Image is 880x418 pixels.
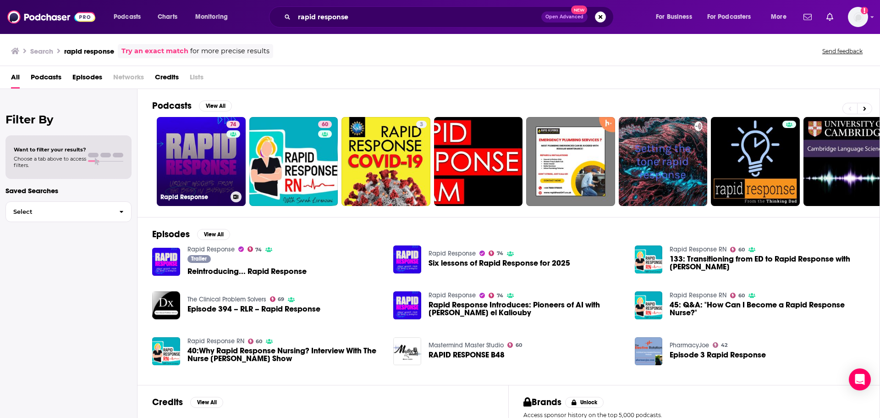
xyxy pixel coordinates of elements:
[5,201,132,222] button: Select
[72,70,102,89] a: Episodes
[160,193,227,201] h3: Rapid Response
[190,397,223,408] button: View All
[11,70,20,89] a: All
[187,337,244,345] a: Rapid Response RN
[393,337,421,365] img: RAPID RESPONSE B48
[429,259,570,267] a: Six lessons of Rapid Response for 2025
[429,291,476,299] a: Rapid Response
[819,47,865,55] button: Send feedback
[429,351,505,359] a: RAPID RESPONSE B48
[121,46,188,56] a: Try an exact match
[707,11,751,23] span: For Podcasters
[523,396,561,408] h2: Brands
[190,46,269,56] span: for more precise results
[152,337,180,365] img: 40:Why Rapid Response Nursing? Interview With The Nurse Keith Show
[31,70,61,89] a: Podcasts
[152,229,190,240] h2: Episodes
[848,7,868,27] img: User Profile
[187,268,307,275] a: Reintroducing... Rapid Response
[416,121,427,128] a: 3
[152,396,183,408] h2: Credits
[107,10,153,24] button: open menu
[507,342,522,348] a: 60
[730,247,745,252] a: 60
[656,11,692,23] span: For Business
[14,146,86,153] span: Want to filter your results?
[764,10,798,24] button: open menu
[429,250,476,257] a: Rapid Response
[7,8,95,26] a: Podchaser - Follow, Share and Rate Podcasts
[738,294,745,298] span: 60
[64,47,114,56] h3: rapid response
[670,351,766,359] a: Episode 3 Rapid Response
[393,291,421,319] img: Rapid Response Introduces: Pioneers of AI with Dr. Rana el Kaliouby
[771,11,786,23] span: More
[189,10,240,24] button: open menu
[14,156,86,168] span: Choose a tab above to access filters.
[635,337,663,365] img: Episode 3 Rapid Response
[230,120,236,129] span: 74
[187,245,235,253] a: Rapid Response
[541,11,588,22] button: Open AdvancedNew
[670,245,726,253] a: Rapid Response RN
[635,245,663,273] img: 133: Transitioning from ED to Rapid Response with Aidan RN
[152,10,183,24] a: Charts
[429,301,624,317] span: Rapid Response Introduces: Pioneers of AI with [PERSON_NAME] el Kaliouby
[152,100,232,111] a: PodcastsView All
[255,248,262,252] span: 74
[738,248,745,252] span: 60
[270,296,285,302] a: 69
[187,347,383,362] span: 40:Why Rapid Response Nursing? Interview With The Nurse [PERSON_NAME] Show
[635,291,663,319] a: 45: Q&A: "How Can I Become a Rapid Response Nurse?"
[278,297,284,301] span: 69
[861,7,868,14] svg: Add a profile image
[155,70,179,89] a: Credits
[197,229,230,240] button: View All
[341,117,430,206] a: 3
[497,251,503,256] span: 74
[152,248,180,276] img: Reintroducing... Rapid Response
[187,347,383,362] a: 40:Why Rapid Response Nursing? Interview With The Nurse Keith Show
[190,70,203,89] span: Lists
[114,11,141,23] span: Podcasts
[199,100,232,111] button: View All
[248,339,263,344] a: 60
[256,340,262,344] span: 60
[670,341,709,349] a: PharmacyJoe
[247,246,262,252] a: 74
[318,121,332,128] a: 60
[152,100,192,111] h2: Podcasts
[571,6,588,14] span: New
[701,10,764,24] button: open menu
[670,255,865,271] a: 133: Transitioning from ED to Rapid Response with Aidan RN
[157,117,246,206] a: 74Rapid Response
[5,113,132,126] h2: Filter By
[721,343,727,347] span: 42
[191,256,207,262] span: Trailer
[195,11,228,23] span: Monitoring
[6,209,112,215] span: Select
[152,291,180,319] img: Episode 394 – RLR – Rapid Response
[545,15,583,19] span: Open Advanced
[5,186,132,195] p: Saved Searches
[278,6,622,28] div: Search podcasts, credits, & more...
[322,120,328,129] span: 60
[429,301,624,317] a: Rapid Response Introduces: Pioneers of AI with Dr. Rana el Kaliouby
[713,342,727,348] a: 42
[420,120,423,129] span: 3
[187,305,320,313] span: Episode 394 – RLR – Rapid Response
[393,245,421,273] img: Six lessons of Rapid Response for 2025
[823,9,837,25] a: Show notifications dropdown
